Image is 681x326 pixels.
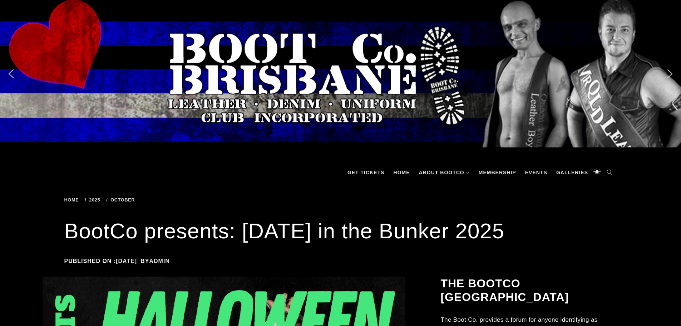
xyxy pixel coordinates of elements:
[64,258,141,264] span: Published on :
[415,162,473,183] a: About BootCo
[85,197,103,203] a: 2025
[149,258,169,264] a: admin
[64,197,82,203] a: Home
[475,162,520,183] a: Membership
[664,68,676,79] img: next arrow
[390,162,414,183] a: Home
[440,277,616,304] h2: The BootCo [GEOGRAPHIC_DATA]
[344,162,388,183] a: GET TICKETS
[64,198,270,203] div: Breadcrumbs
[5,68,17,79] img: previous arrow
[116,258,137,264] a: [DATE]
[522,162,551,183] a: Events
[140,258,173,264] span: by
[64,217,617,245] h1: BootCo presents: [DATE] in the Bunker 2025
[106,197,137,203] a: October
[553,162,592,183] a: Galleries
